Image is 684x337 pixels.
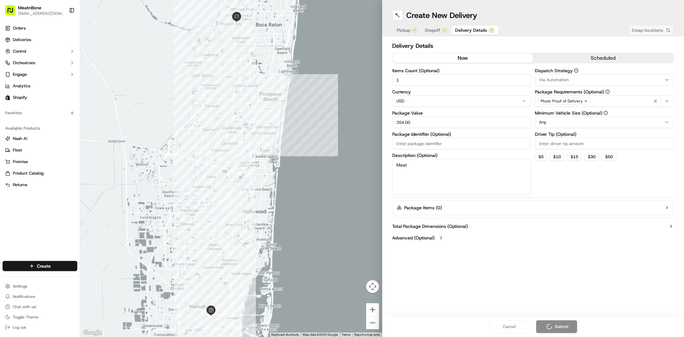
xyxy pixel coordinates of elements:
span: Engage [13,72,27,77]
a: Product Catalog [5,170,75,176]
a: Orders [3,23,77,33]
span: Returns [13,182,27,188]
label: Package Value [393,111,531,115]
button: Settings [3,282,77,291]
button: $5 [535,153,547,161]
button: Keyboard shortcuts [272,333,299,337]
a: Fleet [5,147,75,153]
span: Deliveries [13,37,31,43]
span: Nash AI [13,136,27,142]
span: Pickup [397,27,410,33]
a: Shopify [3,92,77,103]
button: Map camera controls [366,280,379,293]
button: $30 [584,153,599,161]
button: $50 [602,153,616,161]
span: Create [37,263,51,269]
button: $10 [550,153,564,161]
div: Available Products [3,123,77,134]
a: Analytics [3,81,77,91]
span: Orders [13,25,26,31]
label: Dispatch Strategy [535,68,674,73]
span: Settings [13,284,27,289]
label: Driver Tip (Optional) [535,132,674,136]
textarea: Meat [393,159,531,195]
button: Dispatch Strategy [574,68,578,73]
button: Engage [3,69,77,80]
button: Advanced (Optional) [393,235,674,241]
span: Dropoff [425,27,441,33]
label: Minimum Vehicle Size (Optional) [535,111,674,115]
span: Delivery Details [455,27,487,33]
button: Zoom out [366,316,379,329]
a: Report a map error [355,333,380,336]
span: Map data ©2025 Google [303,333,338,336]
div: Favorites [3,108,77,118]
a: Open this area in Google Maps (opens a new window) [82,329,103,337]
label: Description (Optional) [393,153,531,158]
span: Log out [13,325,26,330]
button: $15 [567,153,582,161]
button: Product Catalog [3,168,77,178]
button: Nash AI [3,134,77,144]
button: Zoom in [366,303,379,316]
label: Currency [393,90,531,94]
button: Package Items (0) [393,200,674,215]
button: Log out [3,323,77,332]
button: [EMAIL_ADDRESS][DOMAIN_NAME] [18,11,64,16]
button: Total Package Dimensions (Optional) [393,223,674,229]
img: Shopify logo [5,95,10,100]
input: Enter package identifier [393,138,531,149]
label: Package Identifier (Optional) [393,132,531,136]
button: Via Automation [535,74,674,86]
span: Product Catalog [13,170,44,176]
input: Enter number of items [393,74,531,86]
span: Toggle Theme [13,315,38,320]
a: Returns [5,182,75,188]
button: MeatnBone[EMAIL_ADDRESS][DOMAIN_NAME] [3,3,66,18]
a: Terms (opens in new tab) [342,333,351,336]
button: Notifications [3,292,77,301]
button: Returns [3,180,77,190]
input: Enter package value [393,117,531,128]
label: Advanced (Optional) [393,235,435,241]
span: Fleet [13,147,22,153]
button: scheduled [533,53,673,63]
a: Nash AI [5,136,75,142]
button: Package Requirements (Optional) [605,90,610,94]
span: Promise [13,159,28,165]
button: Control [3,46,77,56]
button: Create [3,261,77,271]
button: Orchestrate [3,58,77,68]
button: now [393,53,533,63]
span: Control [13,48,26,54]
button: MeatnBone [18,4,41,11]
h2: Delivery Details [393,41,674,50]
button: Toggle Theme [3,313,77,322]
button: Promise [3,157,77,167]
span: Notifications [13,294,35,299]
span: Analytics [13,83,30,89]
a: Promise [5,159,75,165]
button: Photo Proof of Delivery [535,95,674,107]
button: Chat with us! [3,302,77,311]
a: Deliveries [3,35,77,45]
span: Chat with us! [13,304,36,309]
span: Shopify [13,95,27,100]
h1: Create New Delivery [407,10,477,21]
span: Via Automation [539,77,569,83]
img: Google [82,329,103,337]
button: Minimum Vehicle Size (Optional) [604,111,608,115]
span: Photo Proof of Delivery [541,99,583,104]
label: Package Items ( 0 ) [404,204,442,211]
label: Items Count (Optional) [393,68,531,73]
label: Total Package Dimensions (Optional) [393,223,468,229]
button: Fleet [3,145,77,155]
span: Orchestrate [13,60,35,66]
input: Enter driver tip amount [535,138,674,149]
label: Package Requirements (Optional) [535,90,674,94]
